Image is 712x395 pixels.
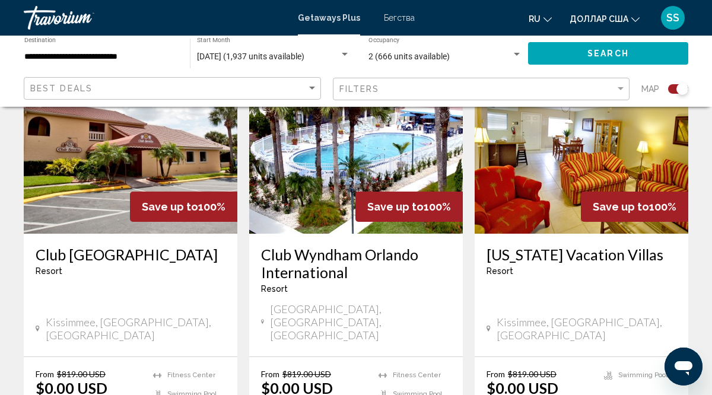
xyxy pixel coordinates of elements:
div: 100% [355,192,463,222]
span: Resort [261,284,288,294]
span: Best Deals [30,84,93,93]
a: Бегства [384,13,415,23]
span: Save up to [593,200,649,213]
span: From [36,369,54,379]
span: 2 (666 units available) [368,52,450,61]
img: 5169E01L.jpg [24,44,237,234]
span: $819.00 USD [508,369,557,379]
span: From [261,369,279,379]
span: Kissimmee, [GEOGRAPHIC_DATA], [GEOGRAPHIC_DATA] [46,316,225,342]
div: 100% [581,192,688,222]
button: Меню пользователя [657,5,688,30]
a: [US_STATE] Vacation Villas [487,246,676,263]
span: Kissimmee, [GEOGRAPHIC_DATA], [GEOGRAPHIC_DATA] [497,316,676,342]
a: Getaways Plus [298,13,360,23]
button: Search [528,42,688,64]
span: Resort [36,266,62,276]
span: Fitness Center [393,371,441,379]
button: Изменить язык [529,10,552,27]
span: [GEOGRAPHIC_DATA], [GEOGRAPHIC_DATA], [GEOGRAPHIC_DATA] [270,302,451,342]
img: 0552O01L.jpg [249,44,463,234]
font: SS [666,11,679,24]
span: Search [587,49,629,59]
span: Save up to [142,200,198,213]
div: 100% [130,192,237,222]
a: Club [GEOGRAPHIC_DATA] [36,246,225,263]
span: $819.00 USD [57,369,106,379]
span: [DATE] (1,937 units available) [197,52,304,61]
span: Map [641,81,659,97]
font: ru [529,14,541,24]
a: Club Wyndham Orlando International [261,246,451,281]
button: Filter [333,77,630,101]
span: Swimming Pool [618,371,667,379]
span: Save up to [367,200,424,213]
button: Изменить валюту [570,10,640,27]
iframe: Кнопка для запуска окна сообщений [665,348,703,386]
a: Травориум [24,6,286,30]
span: From [487,369,505,379]
font: доллар США [570,14,628,24]
img: 0776I01L.jpg [475,44,688,234]
span: Resort [487,266,513,276]
span: Filters [339,84,380,94]
span: $819.00 USD [282,369,331,379]
span: Fitness Center [167,371,215,379]
mat-select: Sort by [30,84,317,94]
